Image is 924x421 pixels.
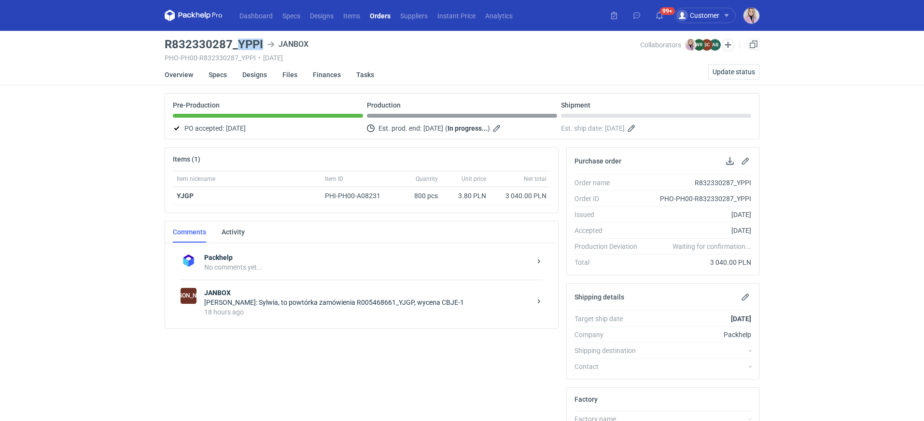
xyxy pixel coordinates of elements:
button: Edit estimated shipping date [627,122,638,134]
p: Shipment [561,101,590,109]
em: ( [445,124,448,132]
div: Shipping destination [574,346,645,355]
div: Contact [574,362,645,371]
h3: R832330287_YPPI [165,39,263,50]
a: Orders [365,10,395,21]
a: Comments [173,221,206,243]
div: - [645,346,751,355]
div: 3 040.00 PLN [494,191,546,201]
h2: Shipping details [574,293,624,301]
div: 18 hours ago [204,307,531,317]
div: JANBOX [181,288,196,304]
em: Waiting for confirmation... [672,242,751,251]
a: Tasks [356,64,374,85]
figcaption: AB [709,39,721,51]
a: Items [338,10,365,21]
span: Quantity [416,175,438,183]
img: Klaudia Wiśniewska [743,8,759,24]
div: PHO-PH00-R832330287_YPPI [645,194,751,204]
span: Item ID [325,175,343,183]
em: ) [488,124,490,132]
a: Specs [209,64,227,85]
a: Designs [305,10,338,21]
button: Customer [674,8,743,23]
div: PHO-PH00-R832330287_YPPI [DATE] [165,54,640,62]
figcaption: WR [693,39,705,51]
button: Edit collaborators [722,39,734,51]
a: Overview [165,64,193,85]
a: Specs [278,10,305,21]
svg: Packhelp Pro [165,10,223,21]
a: Analytics [480,10,518,21]
button: Edit shipping details [740,291,751,303]
a: Files [282,64,297,85]
div: - [645,362,751,371]
div: 3 040.00 PLN [645,258,751,267]
a: Activity [222,221,245,243]
h2: Purchase order [574,157,621,165]
div: Issued [574,210,645,219]
strong: In progress... [448,124,488,132]
div: 3.80 PLN [446,191,486,201]
span: [DATE] [423,122,443,134]
a: YJGP [177,192,194,200]
div: Accepted [574,226,645,235]
div: Packhelp [645,330,751,340]
span: Item nickname [177,175,215,183]
div: R832330287_YPPI [645,178,751,188]
div: Est. prod. end: [367,122,557,134]
h2: Factory [574,395,598,403]
h2: Items (1) [173,155,200,163]
button: Download PO [724,155,736,167]
div: Customer [676,10,719,21]
figcaption: SC [701,39,713,51]
span: • [258,54,261,62]
a: Suppliers [395,10,433,21]
div: Order ID [574,194,645,204]
div: Target ship date [574,314,645,324]
p: Pre-Production [173,101,220,109]
button: Edit estimated production end date [492,122,504,134]
strong: Packhelp [204,253,531,262]
button: 99+ [652,8,667,23]
div: Total [574,258,645,267]
a: Finances [313,64,341,85]
a: Duplicate [748,39,759,50]
button: Edit purchase order [740,155,751,167]
span: Unit price [462,175,486,183]
div: [DATE] [645,226,751,235]
img: Klaudia Wiśniewska [685,39,697,51]
a: Instant Price [433,10,480,21]
button: Update status [708,64,759,80]
div: [DATE] [645,210,751,219]
div: JANBOX [267,39,308,50]
strong: [DATE] [731,315,751,323]
span: Collaborators [640,41,681,49]
figcaption: [PERSON_NAME] [181,288,196,304]
div: Order name [574,178,645,188]
div: PO accepted: [173,122,363,134]
div: Production Deviation [574,242,645,251]
strong: JANBOX [204,288,531,298]
span: Net total [524,175,546,183]
div: 800 pcs [393,187,442,205]
a: Dashboard [235,10,278,21]
p: Production [367,101,401,109]
span: [DATE] [605,122,625,134]
div: [PERSON_NAME]: Sylwia, to powtórka zamówienia R005468661_YJGP, wycena CBJE-1 [204,298,531,307]
a: Designs [242,64,267,85]
span: Update status [713,68,755,75]
img: Packhelp [181,253,196,269]
span: [DATE] [226,122,246,134]
div: Est. ship date: [561,122,751,134]
div: No comments yet... [204,262,531,272]
div: Company [574,330,645,340]
div: PHI-PH00-A08231 [325,191,390,201]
